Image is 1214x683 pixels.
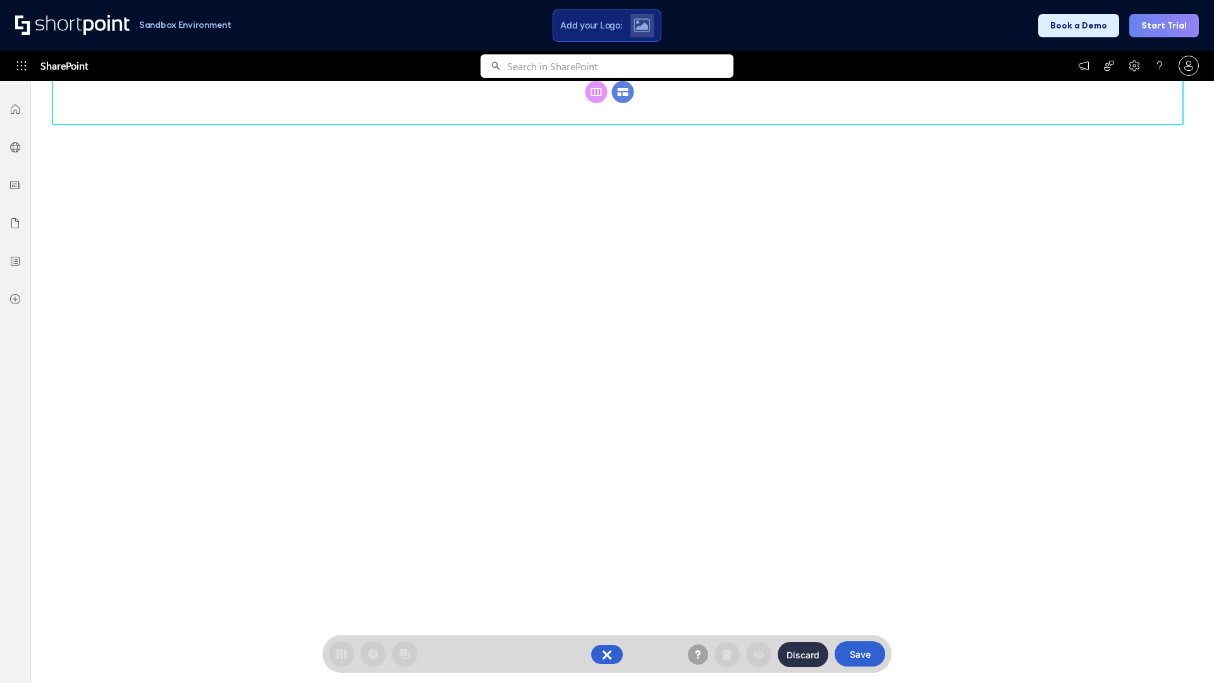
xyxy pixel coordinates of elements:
button: Discard [778,642,828,667]
img: Upload logo [634,18,650,32]
button: Book a Demo [1038,14,1119,37]
h1: Sandbox Environment [139,22,231,28]
button: Start Trial [1129,14,1199,37]
span: SharePoint [40,51,88,81]
input: Search in SharePoint [507,54,733,78]
button: Save [835,641,885,667]
iframe: Chat Widget [1151,622,1214,683]
span: Add your Logo: [560,20,622,31]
